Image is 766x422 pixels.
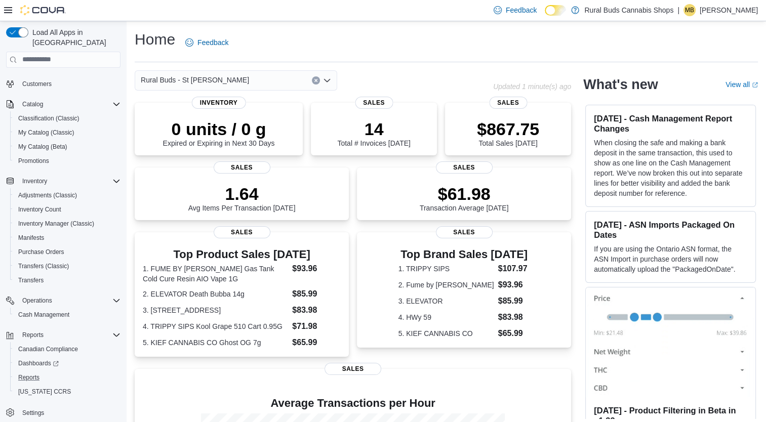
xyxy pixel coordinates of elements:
[14,371,120,384] span: Reports
[14,189,81,201] a: Adjustments (Classic)
[292,320,341,332] dd: $71.98
[143,397,563,409] h4: Average Transactions per Hour
[477,119,539,139] p: $867.75
[337,119,410,147] div: Total # Invoices [DATE]
[18,262,69,270] span: Transfers (Classic)
[18,311,69,319] span: Cash Management
[2,405,125,419] button: Settings
[22,100,43,108] span: Catalog
[14,386,75,398] a: [US_STATE] CCRS
[18,175,120,187] span: Inventory
[14,357,63,369] a: Dashboards
[436,161,493,174] span: Sales
[22,409,44,417] span: Settings
[10,308,125,322] button: Cash Management
[14,155,53,167] a: Promotions
[143,248,341,261] h3: Top Product Sales [DATE]
[10,385,125,399] button: [US_STATE] CCRS
[14,246,68,258] a: Purchase Orders
[10,217,125,231] button: Inventory Manager (Classic)
[14,343,82,355] a: Canadian Compliance
[18,220,94,228] span: Inventory Manager (Classic)
[143,289,288,299] dt: 2. ELEVATOR Death Bubba 14g
[18,175,51,187] button: Inventory
[18,143,67,151] span: My Catalog (Beta)
[18,388,71,396] span: [US_STATE] CCRS
[10,188,125,202] button: Adjustments (Classic)
[292,263,341,275] dd: $93.96
[2,293,125,308] button: Operations
[14,232,48,244] a: Manifests
[18,345,78,353] span: Canadian Compliance
[22,297,52,305] span: Operations
[594,138,747,198] p: When closing the safe and making a bank deposit in the same transaction, this used to show as one...
[18,294,120,307] span: Operations
[14,155,120,167] span: Promotions
[14,141,120,153] span: My Catalog (Beta)
[10,370,125,385] button: Reports
[700,4,758,16] p: [PERSON_NAME]
[685,4,694,16] span: MB
[583,76,658,93] h2: What's new
[18,276,44,284] span: Transfers
[14,126,120,139] span: My Catalog (Classic)
[18,205,61,214] span: Inventory Count
[2,174,125,188] button: Inventory
[10,154,125,168] button: Promotions
[677,4,679,16] p: |
[323,76,331,85] button: Open list of options
[14,218,120,230] span: Inventory Manager (Classic)
[398,328,494,339] dt: 5. KIEF CANNABIS CO
[18,329,48,341] button: Reports
[18,248,64,256] span: Purchase Orders
[18,406,120,418] span: Settings
[498,327,530,340] dd: $65.99
[135,29,175,50] h1: Home
[18,294,56,307] button: Operations
[14,260,73,272] a: Transfers (Classic)
[214,226,270,238] span: Sales
[14,246,120,258] span: Purchase Orders
[325,363,381,375] span: Sales
[18,191,77,199] span: Adjustments (Classic)
[192,97,246,109] span: Inventory
[18,98,120,110] span: Catalog
[181,32,232,53] a: Feedback
[355,97,393,109] span: Sales
[10,202,125,217] button: Inventory Count
[545,5,566,16] input: Dark Mode
[28,27,120,48] span: Load All Apps in [GEOGRAPHIC_DATA]
[2,328,125,342] button: Reports
[143,264,288,284] dt: 1. FUME BY [PERSON_NAME] Gas Tank Cold Cure Resin AIO Vape 1G
[489,97,527,109] span: Sales
[493,82,571,91] p: Updated 1 minute(s) ago
[18,129,74,137] span: My Catalog (Classic)
[143,305,288,315] dt: 3. [STREET_ADDRESS]
[398,296,494,306] dt: 3. ELEVATOR
[498,263,530,275] dd: $107.97
[18,98,47,110] button: Catalog
[398,312,494,322] dt: 4. HWy 59
[477,119,539,147] div: Total Sales [DATE]
[584,4,673,16] p: Rural Buds Cannabis Shops
[18,78,56,90] a: Customers
[22,177,47,185] span: Inventory
[10,125,125,140] button: My Catalog (Classic)
[398,264,494,274] dt: 1. TRIPPY SIPS
[14,203,120,216] span: Inventory Count
[18,114,79,122] span: Classification (Classic)
[10,273,125,287] button: Transfers
[312,76,320,85] button: Clear input
[18,329,120,341] span: Reports
[10,259,125,273] button: Transfers (Classic)
[10,111,125,125] button: Classification (Classic)
[163,119,275,147] div: Expired or Expiring in Next 30 Days
[143,321,288,331] dt: 4. TRIPPY SIPS Kool Grape 510 Cart 0.95G
[10,356,125,370] a: Dashboards
[10,245,125,259] button: Purchase Orders
[420,184,509,204] p: $61.98
[18,77,120,90] span: Customers
[197,37,228,48] span: Feedback
[14,189,120,201] span: Adjustments (Classic)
